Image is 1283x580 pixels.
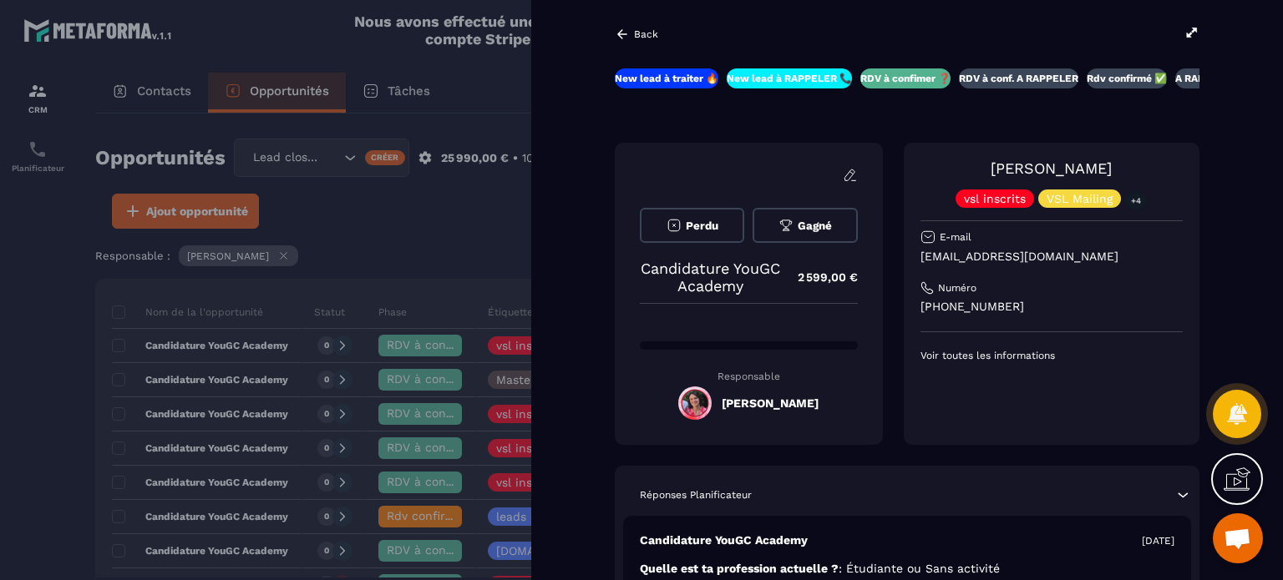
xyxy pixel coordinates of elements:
button: Perdu [640,208,744,243]
div: Ouvrir le chat [1213,513,1263,563]
p: [EMAIL_ADDRESS][DOMAIN_NAME] [920,249,1183,265]
button: Gagné [753,208,857,243]
p: Responsable [640,371,858,382]
p: E-mail [940,230,971,244]
p: Back [634,28,658,40]
p: [DATE] [1142,534,1174,547]
p: Rdv confirmé ✅ [1087,72,1167,85]
p: RDV à conf. A RAPPELER [959,72,1078,85]
p: Candidature YouGC Academy [640,260,781,295]
span: Gagné [798,219,832,232]
span: : Étudiante ou Sans activité [839,562,1000,575]
p: Réponses Planificateur [640,488,752,502]
p: New lead à RAPPELER 📞 [727,72,852,85]
a: [PERSON_NAME] [991,159,1112,177]
h5: [PERSON_NAME] [722,396,819,410]
p: New lead à traiter 🔥 [615,72,718,85]
p: Voir toutes les informations [920,349,1183,362]
p: +4 [1125,192,1147,209]
p: Quelle est ta profession actuelle ? [640,561,1174,577]
p: VSL Mailing [1047,193,1113,204]
p: vsl inscrits [964,193,1026,204]
p: RDV à confimer ❓ [860,72,951,85]
p: [PHONE_NUMBER] [920,299,1183,315]
span: Perdu [686,219,718,232]
p: 2 599,00 € [781,261,858,294]
p: Candidature YouGC Academy [640,532,808,548]
p: Numéro [938,281,976,295]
